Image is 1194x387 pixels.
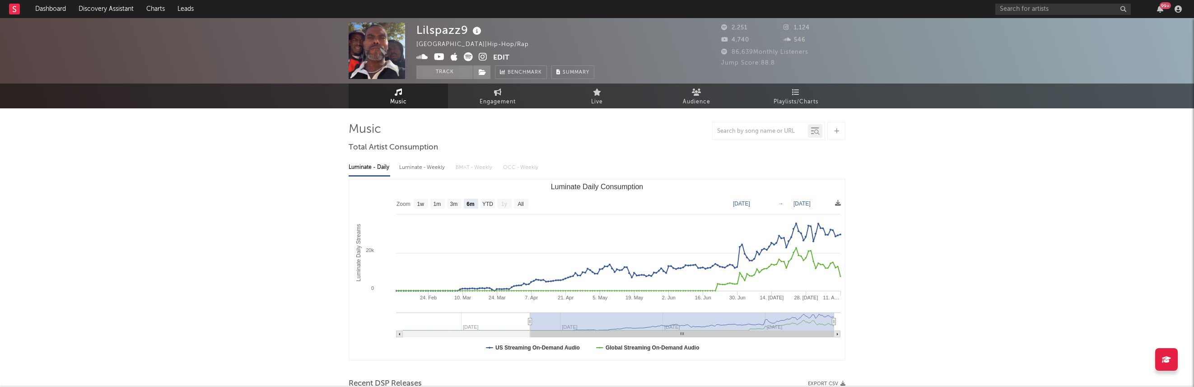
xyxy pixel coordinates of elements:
[450,201,458,207] text: 3m
[606,345,700,351] text: Global Streaming On-Demand Audio
[396,201,410,207] text: Zoom
[695,295,711,300] text: 16. Jun
[355,224,362,281] text: Luminate Daily Streams
[551,183,644,191] text: Luminate Daily Consumption
[784,25,810,31] span: 1,124
[563,70,589,75] span: Summary
[454,295,471,300] text: 10. Mar
[495,65,547,79] a: Benchmark
[721,60,775,66] span: Jump Score: 88.8
[721,37,749,43] span: 4,740
[501,201,507,207] text: 1y
[778,200,784,207] text: →
[558,295,574,300] text: 21. Apr
[508,67,542,78] span: Benchmark
[448,84,547,108] a: Engagement
[784,37,806,43] span: 546
[416,23,484,37] div: Lilspazz9
[349,179,845,360] svg: Luminate Daily Consumption
[591,97,603,107] span: Live
[417,201,424,207] text: 1w
[371,285,374,291] text: 0
[489,295,506,300] text: 24. Mar
[647,84,746,108] a: Audience
[420,295,437,300] text: 24. Feb
[662,295,676,300] text: 2. Jun
[466,201,474,207] text: 6m
[823,295,839,300] text: 11. A…
[480,97,516,107] span: Engagement
[1160,2,1171,9] div: 99 +
[793,200,811,207] text: [DATE]
[721,49,808,55] span: 86,639 Monthly Listeners
[760,295,784,300] text: 14. [DATE]
[713,128,808,135] input: Search by song name or URL
[525,295,538,300] text: 7. Apr
[995,4,1131,15] input: Search for artists
[551,65,594,79] button: Summary
[518,201,523,207] text: All
[808,381,845,387] button: Export CSV
[746,84,845,108] a: Playlists/Charts
[592,295,608,300] text: 5. May
[721,25,747,31] span: 2,251
[1157,5,1163,13] button: 99+
[794,295,818,300] text: 28. [DATE]
[366,247,374,253] text: 20k
[416,39,539,50] div: [GEOGRAPHIC_DATA] | Hip-Hop/Rap
[390,97,407,107] span: Music
[349,84,448,108] a: Music
[625,295,644,300] text: 19. May
[482,201,493,207] text: YTD
[733,200,750,207] text: [DATE]
[495,345,580,351] text: US Streaming On-Demand Audio
[349,160,390,175] div: Luminate - Daily
[683,97,710,107] span: Audience
[399,160,447,175] div: Luminate - Weekly
[547,84,647,108] a: Live
[774,97,818,107] span: Playlists/Charts
[729,295,746,300] text: 30. Jun
[493,52,509,64] button: Edit
[416,65,473,79] button: Track
[434,201,441,207] text: 1m
[349,142,438,153] span: Total Artist Consumption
